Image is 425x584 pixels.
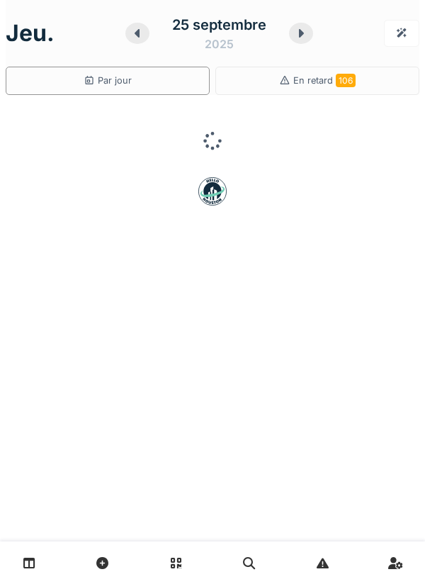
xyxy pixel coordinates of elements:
div: 2025 [205,35,234,52]
div: Par jour [84,74,132,87]
span: En retard [293,75,356,86]
span: 106 [336,74,356,87]
div: 25 septembre [172,14,266,35]
h1: jeu. [6,20,55,47]
img: badge-BVDL4wpA.svg [198,177,227,206]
